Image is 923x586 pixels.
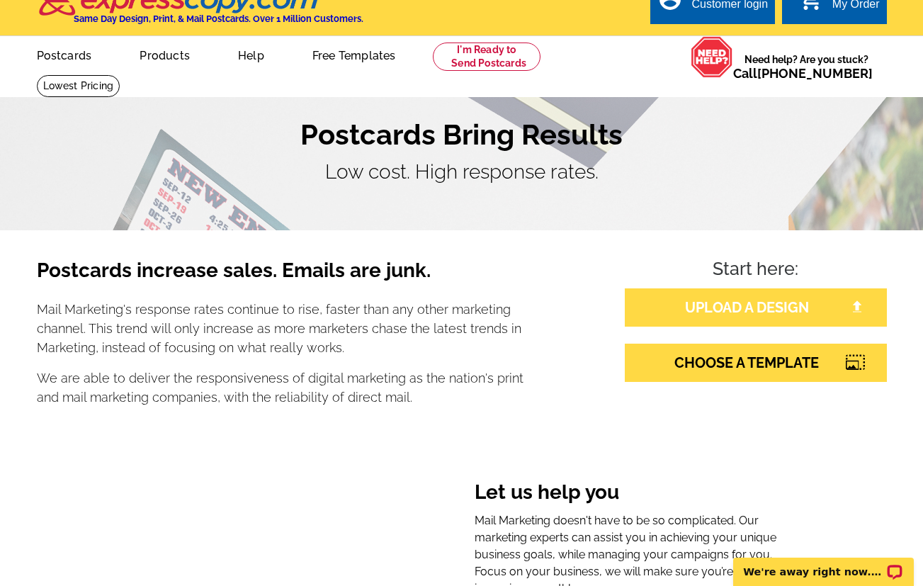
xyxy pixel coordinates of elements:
[691,36,733,78] img: help
[733,52,880,81] span: Need help? Are you stuck?
[475,480,791,507] h3: Let us help you
[37,118,887,152] h1: Postcards Bring Results
[37,368,524,407] p: We are able to deliver the responsiveness of digital marketing as the nation's print and mail mar...
[625,259,887,283] h4: Start here:
[757,66,873,81] a: [PHONE_NUMBER]
[14,38,115,71] a: Postcards
[37,157,887,187] p: Low cost. High response rates.
[117,38,213,71] a: Products
[625,288,887,327] a: UPLOAD A DESIGN
[851,300,863,313] img: file-upload-white.png
[37,259,524,294] h3: Postcards increase sales. Emails are junk.
[625,344,887,382] a: CHOOSE A TEMPLATE
[724,541,923,586] iframe: LiveChat chat widget
[733,66,873,81] span: Call
[215,38,287,71] a: Help
[37,300,524,357] p: Mail Marketing's response rates continue to rise, faster than any other marketing channel. This t...
[74,13,363,24] h4: Same Day Design, Print, & Mail Postcards. Over 1 Million Customers.
[290,38,419,71] a: Free Templates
